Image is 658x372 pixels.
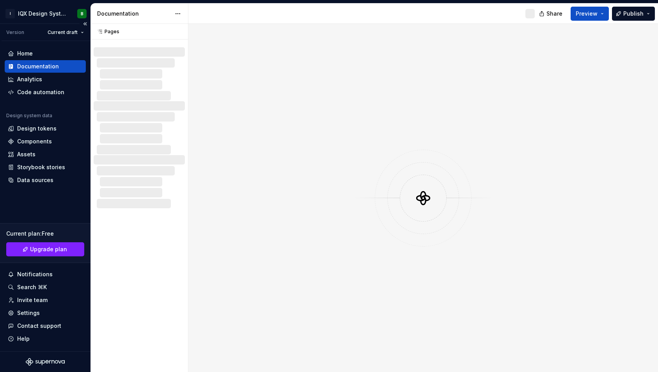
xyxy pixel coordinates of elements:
[5,161,86,173] a: Storybook stories
[535,7,568,21] button: Share
[17,125,57,132] div: Design tokens
[6,242,84,256] a: Upgrade plan
[17,322,61,330] div: Contact support
[5,268,86,281] button: Notifications
[2,5,89,22] button: IIQX Design SystemB
[5,294,86,306] a: Invite team
[17,150,35,158] div: Assets
[6,113,52,119] div: Design system data
[571,7,609,21] button: Preview
[5,86,86,98] a: Code automation
[17,63,59,70] div: Documentation
[5,333,86,345] button: Help
[5,307,86,319] a: Settings
[97,10,171,18] div: Documentation
[5,174,86,186] a: Data sources
[546,10,562,18] span: Share
[17,176,53,184] div: Data sources
[576,10,598,18] span: Preview
[17,50,33,57] div: Home
[26,358,65,366] svg: Supernova Logo
[80,18,90,29] button: Collapse sidebar
[5,135,86,148] a: Components
[17,163,65,171] div: Storybook stories
[6,230,84,238] div: Current plan : Free
[17,335,30,343] div: Help
[17,270,53,278] div: Notifications
[18,10,68,18] div: IQX Design System
[17,75,42,83] div: Analytics
[612,7,655,21] button: Publish
[5,148,86,161] a: Assets
[5,60,86,73] a: Documentation
[94,29,119,35] div: Pages
[30,245,67,253] span: Upgrade plan
[17,138,52,145] div: Components
[17,88,64,96] div: Code automation
[5,73,86,86] a: Analytics
[5,281,86,293] button: Search ⌘K
[5,9,15,18] div: I
[17,296,48,304] div: Invite team
[5,122,86,135] a: Design tokens
[5,47,86,60] a: Home
[623,10,644,18] span: Publish
[48,29,78,36] span: Current draft
[17,309,40,317] div: Settings
[44,27,87,38] button: Current draft
[17,283,47,291] div: Search ⌘K
[5,320,86,332] button: Contact support
[81,11,83,17] div: B
[6,29,24,36] div: Version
